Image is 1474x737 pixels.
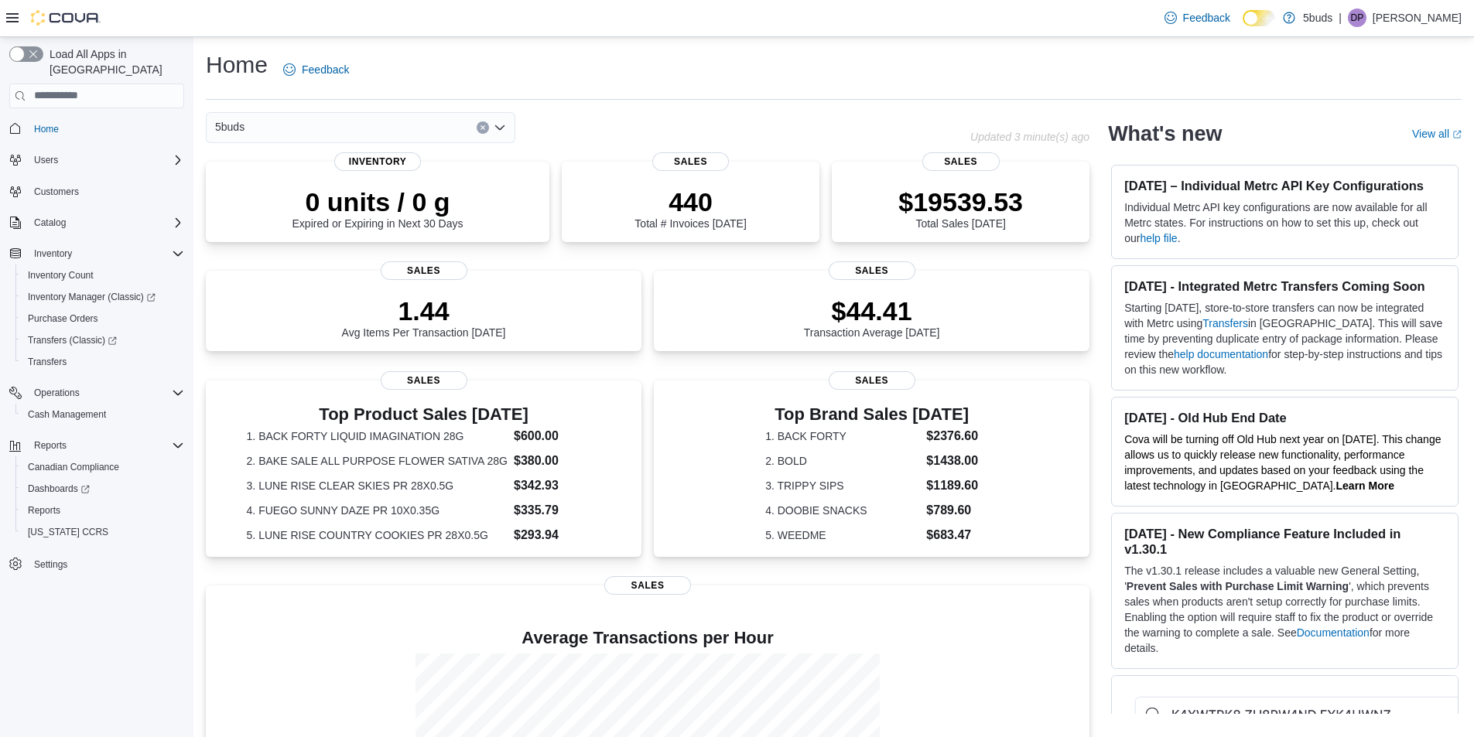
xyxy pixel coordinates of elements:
[381,261,467,280] span: Sales
[15,329,190,351] a: Transfers (Classic)
[15,264,190,286] button: Inventory Count
[922,152,1000,171] span: Sales
[247,428,508,444] dt: 1. BACK FORTY LIQUID IMAGINATION 28G
[970,131,1089,143] p: Updated 3 minute(s) ago
[34,186,79,198] span: Customers
[22,331,184,350] span: Transfers (Classic)
[22,523,184,541] span: Washington CCRS
[22,353,73,371] a: Transfers
[28,554,184,573] span: Settings
[22,458,184,476] span: Canadian Compliance
[1452,130,1462,139] svg: External link
[15,456,190,478] button: Canadian Compliance
[15,351,190,373] button: Transfers
[22,523,115,541] a: [US_STATE] CCRS
[28,555,74,574] a: Settings
[1183,10,1230,26] span: Feedback
[247,478,508,493] dt: 3. LUNE RISE CLEAR SKIES PR 28X0.5G
[22,288,162,306] a: Inventory Manager (Classic)
[22,353,184,371] span: Transfers
[22,458,125,476] a: Canadian Compliance
[28,384,86,402] button: Operations
[804,295,940,339] div: Transaction Average [DATE]
[34,154,58,166] span: Users
[28,151,184,169] span: Users
[28,183,85,201] a: Customers
[1124,200,1445,246] p: Individual Metrc API key configurations are now available for all Metrc states. For instructions ...
[215,118,245,136] span: 5buds
[3,180,190,203] button: Customers
[28,461,119,473] span: Canadian Compliance
[34,217,66,229] span: Catalog
[302,62,349,77] span: Feedback
[1348,9,1366,27] div: Dustin Pilon
[926,501,978,520] dd: $789.60
[829,371,915,390] span: Sales
[28,526,108,538] span: [US_STATE] CCRS
[1339,9,1342,27] p: |
[15,478,190,500] a: Dashboards
[514,501,600,520] dd: $335.79
[22,405,184,424] span: Cash Management
[926,526,978,544] dd: $683.47
[765,503,920,518] dt: 4. DOOBIE SNACKS
[1124,563,1445,656] p: The v1.30.1 release includes a valuable new General Setting, ' ', which prevents sales when produ...
[342,295,506,326] p: 1.44
[3,382,190,404] button: Operations
[765,527,920,543] dt: 5. WEEDME
[15,286,190,308] a: Inventory Manager (Classic)
[15,308,190,329] button: Purchase Orders
[22,331,123,350] a: Transfers (Classic)
[926,452,978,470] dd: $1438.00
[765,428,920,444] dt: 1. BACK FORTY
[206,49,268,80] h1: Home
[898,186,1023,230] div: Total Sales [DATE]
[765,478,920,493] dt: 3. TRIPPY SIPS
[28,182,184,201] span: Customers
[22,266,184,285] span: Inventory Count
[334,152,421,171] span: Inventory
[22,479,184,498] span: Dashboards
[28,213,184,232] span: Catalog
[514,452,600,470] dd: $380.00
[22,501,184,520] span: Reports
[9,111,184,616] nav: Complex example
[31,10,101,26] img: Cova
[652,152,730,171] span: Sales
[247,527,508,543] dt: 5. LUNE RISE COUNTRY COOKIES PR 28X0.5G
[1124,178,1445,193] h3: [DATE] – Individual Metrc API Key Configurations
[1336,479,1394,492] a: Learn More
[1124,526,1445,557] h3: [DATE] - New Compliance Feature Included in v1.30.1
[22,479,96,498] a: Dashboards
[28,483,90,495] span: Dashboards
[1297,626,1370,639] a: Documentation
[34,558,67,571] span: Settings
[1243,10,1275,26] input: Dark Mode
[28,213,72,232] button: Catalog
[765,453,920,469] dt: 2. BOLD
[1158,2,1236,33] a: Feedback
[3,552,190,575] button: Settings
[28,504,60,517] span: Reports
[218,629,1077,647] h4: Average Transactions per Hour
[1140,232,1177,244] a: help file
[1124,278,1445,294] h3: [DATE] - Integrated Metrc Transfers Coming Soon
[28,291,156,303] span: Inventory Manager (Classic)
[3,118,190,140] button: Home
[28,436,184,455] span: Reports
[22,405,112,424] a: Cash Management
[28,151,64,169] button: Users
[22,501,67,520] a: Reports
[381,371,467,390] span: Sales
[28,120,65,138] a: Home
[15,521,190,543] button: [US_STATE] CCRS
[514,476,600,495] dd: $342.93
[1243,26,1243,27] span: Dark Mode
[22,288,184,306] span: Inventory Manager (Classic)
[34,387,80,399] span: Operations
[1373,9,1462,27] p: [PERSON_NAME]
[1351,9,1364,27] span: DP
[926,476,978,495] dd: $1189.60
[1127,580,1349,592] strong: Prevent Sales with Purchase Limit Warning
